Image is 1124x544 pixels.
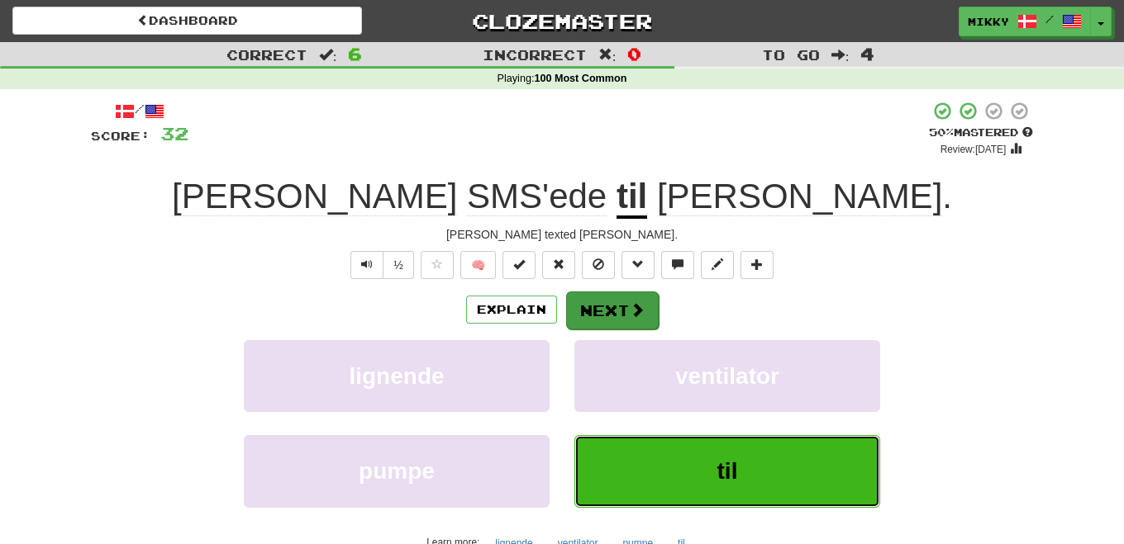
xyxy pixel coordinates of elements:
[582,251,615,279] button: Ignore sentence (alt+i)
[460,251,496,279] button: 🧠
[929,125,1033,140] div: Mastered
[717,458,738,484] span: til
[347,251,414,279] div: Text-to-speech controls
[350,251,383,279] button: Play sentence audio (ctl+space)
[627,44,641,64] span: 0
[701,251,734,279] button: Edit sentence (alt+d)
[657,177,942,216] span: [PERSON_NAME]
[1045,13,1054,25] span: /
[160,123,188,144] span: 32
[466,296,557,324] button: Explain
[534,73,626,84] strong: 100 Most Common
[483,46,587,63] span: Incorrect
[741,251,774,279] button: Add to collection (alt+a)
[383,251,414,279] button: ½
[617,177,647,219] u: til
[661,251,694,279] button: Discuss sentence (alt+u)
[831,48,850,62] span: :
[91,226,1033,243] div: [PERSON_NAME] texted [PERSON_NAME].
[244,435,550,507] button: pumpe
[542,251,575,279] button: Reset to 0% Mastered (alt+r)
[172,177,457,216] span: [PERSON_NAME]
[574,435,880,507] button: til
[387,7,736,35] a: Clozemaster
[959,7,1091,36] a: Mikky /
[762,46,820,63] span: To go
[574,340,880,412] button: ventilator
[12,7,362,35] a: Dashboard
[319,48,337,62] span: :
[421,251,454,279] button: Favorite sentence (alt+f)
[598,48,617,62] span: :
[675,363,779,389] span: ventilator
[941,144,1007,155] small: Review: [DATE]
[968,14,1009,29] span: Mikky
[860,44,874,64] span: 4
[349,363,444,389] span: lignende
[244,340,550,412] button: lignende
[359,458,435,484] span: pumpe
[929,125,954,139] span: 50 %
[647,177,952,216] span: .
[467,177,607,216] span: SMS'ede
[622,251,655,279] button: Grammar (alt+g)
[91,101,188,121] div: /
[91,129,150,143] span: Score:
[566,291,659,329] button: Next
[502,251,536,279] button: Set this sentence to 100% Mastered (alt+m)
[226,46,307,63] span: Correct
[348,44,362,64] span: 6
